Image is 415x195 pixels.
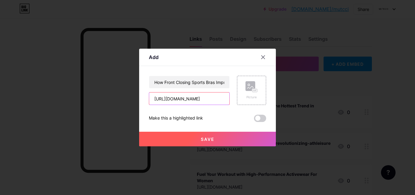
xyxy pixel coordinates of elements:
[149,92,229,105] input: URL
[201,137,214,142] span: Save
[149,54,159,61] div: Add
[149,76,229,88] input: Title
[245,95,258,99] div: Picture
[149,115,203,122] div: Make this a highlighted link
[139,132,276,146] button: Save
